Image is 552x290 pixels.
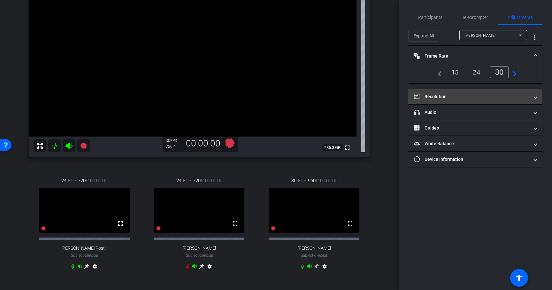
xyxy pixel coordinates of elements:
mat-icon: fullscreen [117,220,124,227]
span: Chrome [314,254,328,257]
span: [PERSON_NAME] [464,33,496,38]
span: 00:00:00 [90,177,107,184]
span: [PERSON_NAME] [183,246,216,251]
mat-panel-title: White Balance [414,140,529,147]
mat-expansion-panel-header: Frame Rate [408,46,542,66]
mat-panel-title: Resolution [414,93,529,100]
mat-icon: accessibility [515,274,523,282]
mat-expansion-panel-header: Audio [408,105,542,120]
span: 00:00:00 [320,177,337,184]
div: 00:00:00 [182,138,225,149]
div: 720P [166,144,182,149]
span: Chrome [85,254,98,257]
button: More Options for Adjustments Panel [527,30,542,45]
span: 285.3 GB [322,144,343,152]
mat-icon: fullscreen [231,220,239,227]
span: Teleprompter [462,15,488,20]
div: 30 [490,66,509,78]
div: 15 [447,67,464,78]
span: Expand All [413,30,434,42]
mat-icon: fullscreen [346,220,354,227]
span: Participants [418,15,442,20]
span: Chrome [200,254,213,257]
mat-icon: more_vert [531,34,539,42]
mat-icon: settings [206,264,213,271]
span: 720P [193,177,203,184]
span: FPS [68,177,76,184]
span: [PERSON_NAME] Post1 [61,246,107,251]
mat-panel-title: Device Information [414,156,529,163]
mat-expansion-panel-header: White Balance [408,136,542,151]
span: Subject [186,253,213,258]
mat-expansion-panel-header: Resolution [408,89,542,104]
mat-expansion-panel-header: Guides [408,120,542,136]
span: FPS [183,177,191,184]
span: 30 [291,177,296,184]
button: Expand All [408,30,439,42]
div: 24 [468,67,485,78]
div: 30 [166,138,182,143]
span: 720P [78,177,88,184]
span: Subject [71,253,98,258]
mat-panel-title: Frame Rate [414,53,529,59]
mat-panel-title: Guides [414,125,529,131]
mat-icon: settings [91,264,99,271]
span: - [84,253,85,258]
span: 24 [61,177,66,184]
mat-icon: navigate_next [509,68,517,76]
span: FPS [170,138,177,143]
mat-expansion-panel-header: Device Information [408,152,542,167]
span: 24 [176,177,181,184]
span: - [199,253,200,258]
mat-icon: fullscreen [343,144,351,152]
span: [PERSON_NAME] [298,246,331,251]
mat-panel-title: Audio [414,109,529,116]
span: Subject [301,253,328,258]
span: Adjustments [508,15,533,20]
span: - [313,253,314,258]
span: FPS [298,177,306,184]
span: 960P [308,177,318,184]
mat-icon: navigate_before [434,68,442,76]
span: 00:00:00 [205,177,222,184]
div: Frame Rate [408,66,542,83]
mat-icon: settings [321,264,328,271]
